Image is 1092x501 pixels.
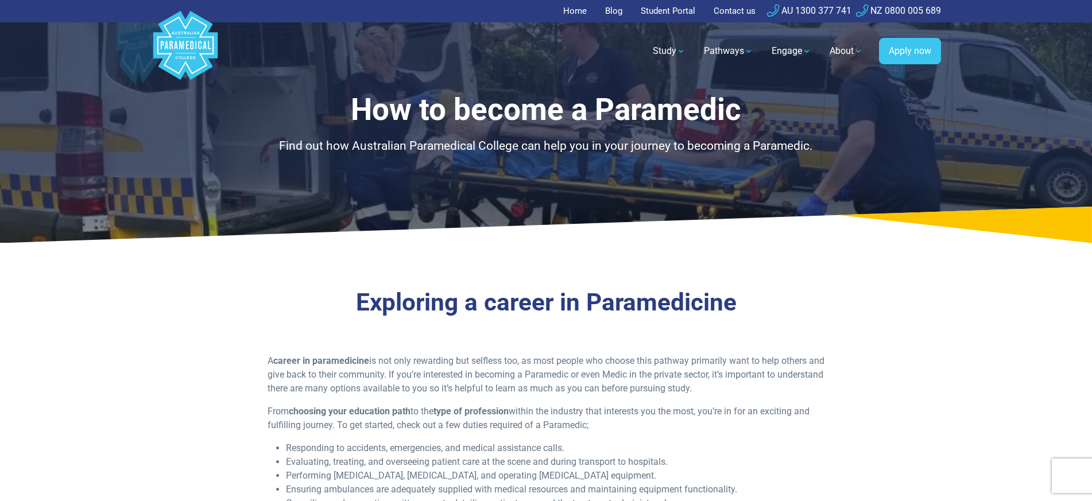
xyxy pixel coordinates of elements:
[646,35,692,67] a: Study
[268,354,825,395] p: A is not only rewarding but selfless too, as most people who choose this pathway primarily want t...
[286,483,825,496] li: Ensuring ambulances are adequately supplied with medical resources and maintaining equipment func...
[765,35,818,67] a: Engage
[289,406,411,417] strong: choosing your education path
[823,35,870,67] a: About
[286,469,825,483] li: Performing [MEDICAL_DATA], [MEDICAL_DATA], and operating [MEDICAL_DATA] equipment.
[268,405,825,432] p: From to the within the industry that interests you the most, you’re in for an exciting and fulfil...
[767,5,851,16] a: AU 1300 377 741
[151,22,220,80] a: Australian Paramedical College
[856,5,941,16] a: NZ 0800 005 689
[286,441,825,455] li: Responding to accidents, emergencies, and medical assistance calls.
[879,38,941,64] a: Apply now
[210,288,882,317] h2: Exploring a career in Paramedicine
[210,92,882,128] h1: How to become a Paramedic
[273,355,369,366] strong: career in paramedicine
[210,137,882,156] p: Find out how Australian Paramedical College can help you in your journey to becoming a Paramedic.
[286,455,825,469] li: Evaluating, treating, and overseeing patient care at the scene and during transport to hospitals.
[697,35,760,67] a: Pathways
[433,406,509,417] strong: type of profession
